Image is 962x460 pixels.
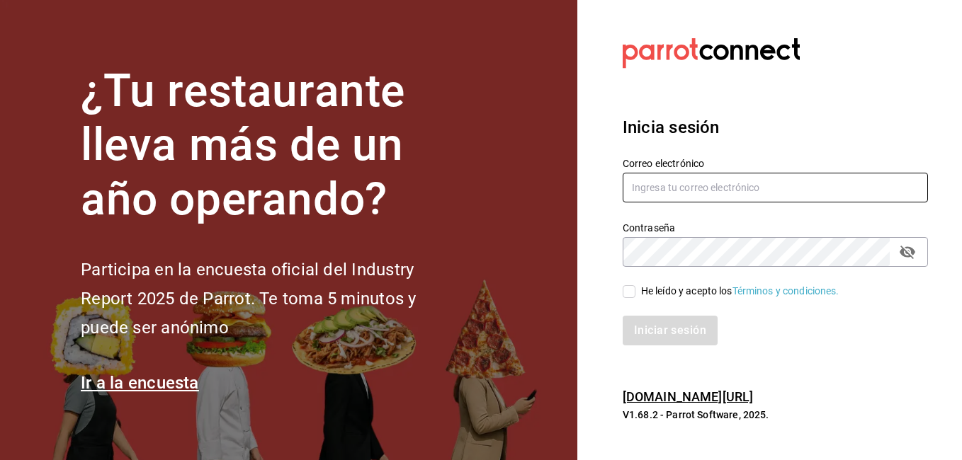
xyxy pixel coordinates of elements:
[81,64,463,227] h1: ¿Tu restaurante lleva más de un año operando?
[81,373,199,393] a: Ir a la encuesta
[623,222,928,232] label: Contraseña
[623,173,928,202] input: Ingresa tu correo electrónico
[623,389,753,404] a: [DOMAIN_NAME][URL]
[895,240,919,264] button: passwordField
[623,408,928,422] p: V1.68.2 - Parrot Software, 2025.
[623,158,928,168] label: Correo electrónico
[732,285,839,297] a: Términos y condiciones.
[623,115,928,140] h3: Inicia sesión
[81,255,463,342] h2: Participa en la encuesta oficial del Industry Report 2025 de Parrot. Te toma 5 minutos y puede se...
[641,284,839,299] div: He leído y acepto los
